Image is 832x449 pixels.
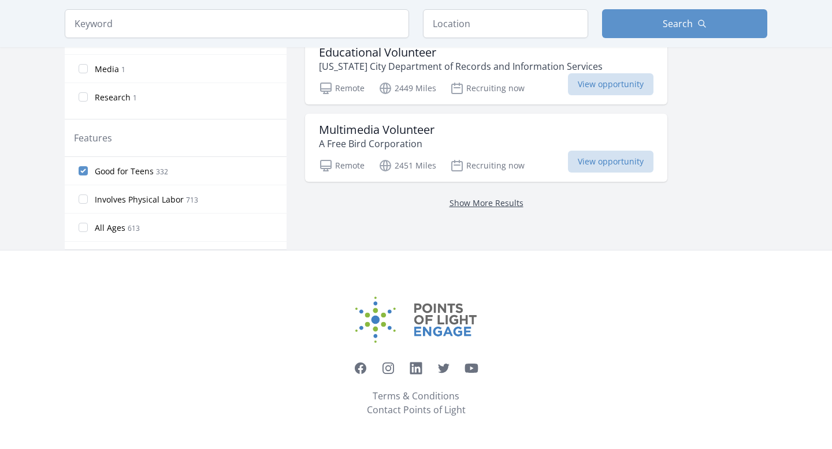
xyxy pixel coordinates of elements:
span: 1 [133,93,137,103]
span: Search [663,17,693,31]
legend: Features [74,131,112,145]
p: Remote [319,159,365,173]
span: 1 [121,65,125,74]
input: Research 1 [79,92,88,102]
a: Educational Volunteer [US_STATE] City Department of Records and Information Services Remote 2449 ... [305,36,667,104]
p: Remote [319,81,365,95]
a: Show More Results [450,197,523,208]
span: Research [95,92,131,103]
input: Involves Physical Labor 713 [79,194,88,204]
span: Good for Teens [95,166,154,177]
p: 2449 Miles [378,81,436,95]
span: View opportunity [568,73,653,95]
h3: Multimedia Volunteer [319,123,434,137]
button: Search [602,9,767,38]
span: Involves Physical Labor [95,194,184,205]
input: Good for Teens 332 [79,166,88,175]
span: 332 [156,167,168,177]
p: A Free Bird Corporation [319,137,434,151]
span: View opportunity [568,151,653,173]
p: 2451 Miles [378,159,436,173]
p: Recruiting now [450,159,525,173]
a: Multimedia Volunteer A Free Bird Corporation Remote 2451 Miles Recruiting now View opportunity [305,114,667,182]
span: All Ages [95,222,125,234]
input: Media 1 [79,64,88,73]
input: Location [423,9,588,38]
img: Points of Light Engage [355,297,477,343]
input: All Ages 613 [79,223,88,232]
span: 613 [128,223,140,233]
span: 713 [186,195,198,205]
a: Contact Points of Light [367,403,466,417]
h3: Educational Volunteer [319,46,603,59]
input: Keyword [65,9,409,38]
p: Recruiting now [450,81,525,95]
p: [US_STATE] City Department of Records and Information Services [319,59,603,73]
a: Terms & Conditions [373,389,459,403]
span: Media [95,63,119,75]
